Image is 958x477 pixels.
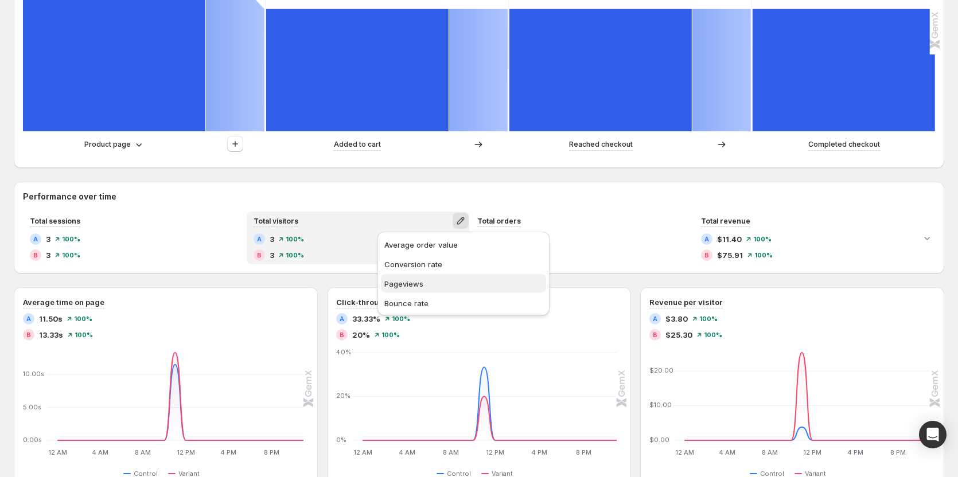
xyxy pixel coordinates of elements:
text: 20% [336,392,351,400]
text: 0% [336,436,346,444]
text: 40% [336,348,351,356]
path: Completed checkout: 2 [753,9,935,131]
h2: B [257,252,262,259]
h2: A [653,315,657,322]
span: 100% [74,315,92,322]
span: 20% [352,329,370,341]
text: 12 AM [353,448,372,456]
span: 100% [754,252,773,259]
div: Open Intercom Messenger [919,421,947,448]
text: 5.00s [23,403,42,411]
span: 13.33s [39,329,63,341]
span: 100% [753,236,772,243]
h3: Average time on page [23,296,104,308]
span: 100% [286,252,304,259]
text: 8 PM [264,448,279,456]
span: Total orders [477,217,521,225]
span: 100% [286,236,304,243]
text: 4 AM [92,448,108,456]
span: Total revenue [701,217,750,225]
span: Bounce rate [384,299,429,308]
text: $0.00 [649,436,669,444]
span: Average order value [384,240,458,249]
span: $75.91 [717,249,743,261]
span: 100% [381,331,400,338]
text: 8 AM [762,448,778,456]
button: Bounce rate [381,294,546,312]
text: 12 PM [486,448,504,456]
h2: A [33,236,38,243]
button: Pageviews [381,274,546,292]
span: 100% [75,331,93,338]
p: Added to cart [334,139,381,150]
span: 3 [46,249,50,261]
text: 12 AM [48,448,67,456]
span: $25.30 [665,329,692,341]
h2: B [704,252,709,259]
button: Conversion rate [381,255,546,273]
span: Total visitors [254,217,298,225]
span: Pageviews [384,279,423,288]
text: $20.00 [649,366,673,374]
p: Reached checkout [569,139,633,150]
path: Added to cart: 2 [266,9,449,131]
text: 12 PM [804,448,822,456]
span: 3 [270,233,274,245]
p: Completed checkout [808,139,880,150]
h3: Revenue per visitor [649,296,723,308]
button: Expand chart [919,230,935,246]
h2: B [26,331,31,338]
span: $11.40 [717,233,742,245]
text: 8 PM [576,448,591,456]
h2: B [33,252,38,259]
h2: A [340,315,344,322]
text: 8 AM [443,448,459,456]
text: 4 PM [221,448,237,456]
h2: Performance over time [23,191,935,202]
h3: Click-through rate [336,296,406,308]
text: 4 PM [847,448,863,456]
h2: A [257,236,262,243]
span: $3.80 [665,313,688,324]
text: 12 AM [675,448,694,456]
text: 4 AM [399,448,415,456]
text: 10.00s [23,370,45,378]
span: 11.50s [39,313,63,324]
p: Product page [84,139,131,150]
text: 8 PM [890,448,906,456]
text: 4 AM [719,448,735,456]
text: 12 PM [177,448,195,456]
span: Conversion rate [384,260,442,269]
span: 100% [699,315,718,322]
span: 100% [62,236,80,243]
span: 100% [62,252,80,259]
span: Total sessions [30,217,80,225]
h2: A [704,236,709,243]
text: 0.00s [23,436,42,444]
text: 4 PM [531,448,547,456]
text: $10.00 [649,401,672,409]
text: 8 AM [135,448,151,456]
span: 3 [46,233,50,245]
span: 33.33% [352,313,380,324]
button: Average order value [381,235,546,253]
h2: B [653,331,657,338]
span: 100% [704,331,722,338]
h2: A [26,315,31,322]
path: Reached checkout: 2 [509,9,692,131]
h2: B [340,331,344,338]
span: 3 [270,249,274,261]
